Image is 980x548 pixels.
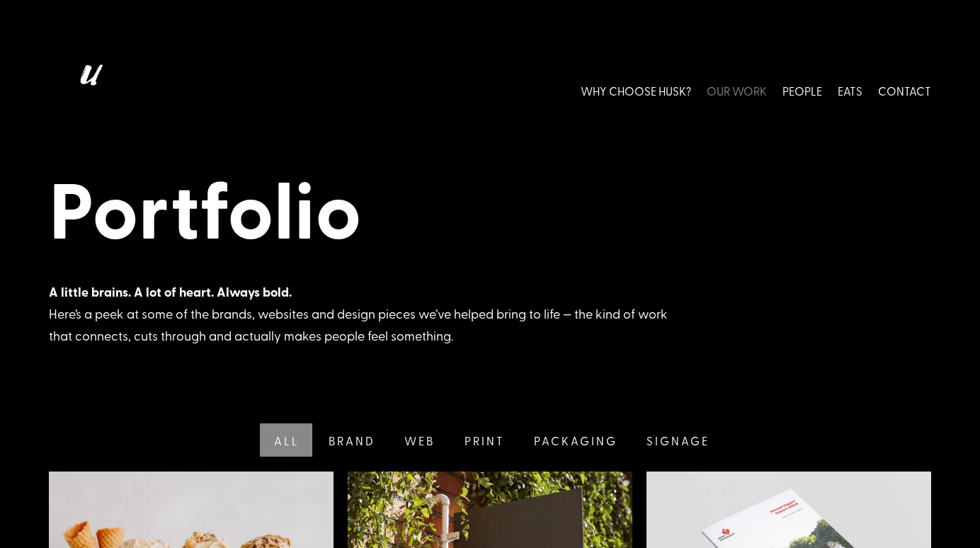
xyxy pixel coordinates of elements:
a: EATS [838,59,862,122]
strong: A little brains. A lot of heart. Always bold. [49,282,292,301]
a: All [257,423,312,457]
a: Print [448,423,518,457]
a: OUR WORK [707,59,767,122]
a: Packaging [518,423,631,457]
div: Here’s a peek at some of the brands, websites and design pieces we’ve helped bring to life — the ... [49,281,686,346]
a: CONTACT [878,59,931,122]
a: Signage [630,423,723,457]
a: Web [388,423,448,457]
a: WHY CHOOSE HUSK? [581,59,691,122]
h1: Portfolio [49,161,931,262]
a: Brand [312,423,389,457]
img: Husk logo [49,59,127,122]
a: PEOPLE [782,59,822,122]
